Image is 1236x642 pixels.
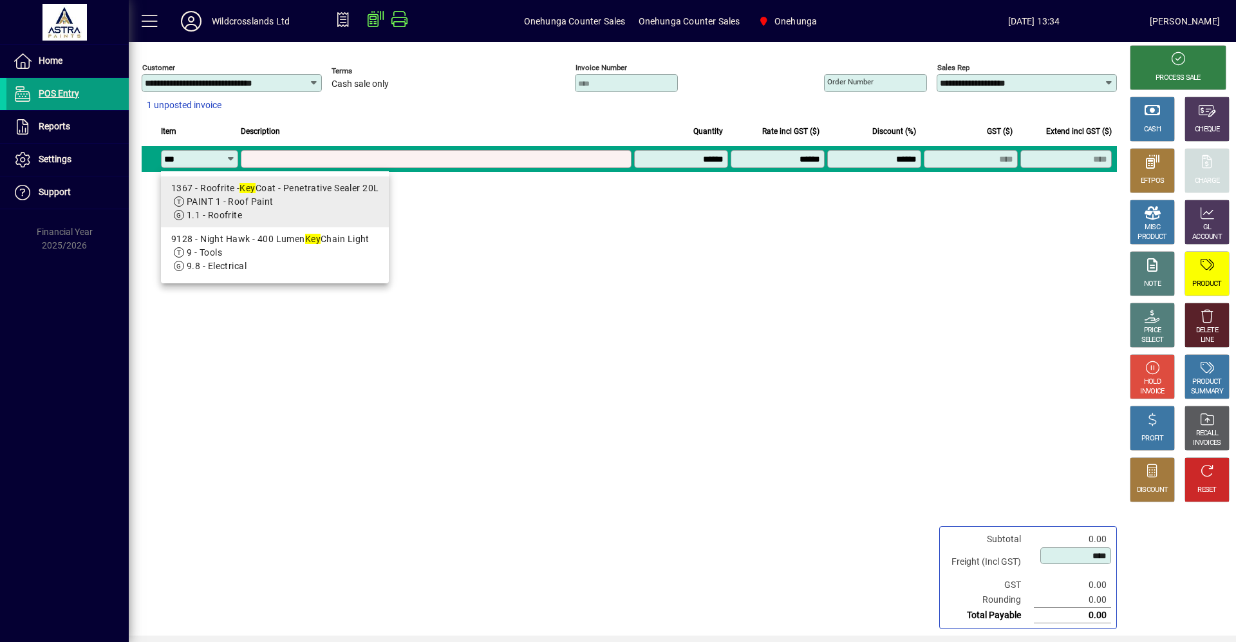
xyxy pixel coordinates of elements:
span: 1 unposted invoice [147,99,221,112]
div: 1367 - Roofrite - Coat - Penetrative Sealer 20L [171,182,379,195]
div: EFTPOS [1141,176,1165,186]
div: NOTE [1144,279,1161,289]
div: CHARGE [1195,176,1220,186]
span: Settings [39,154,71,164]
div: LINE [1201,335,1213,345]
span: Discount (%) [872,124,916,138]
mat-label: Order number [827,77,874,86]
span: 9.8 - Electrical [187,261,247,271]
span: PAINT 1 - Roof Paint [187,196,274,207]
mat-label: Invoice number [576,63,627,72]
div: 9128 - Night Hawk - 400 Lumen Chain Light [171,232,379,246]
a: Reports [6,111,129,143]
div: MISC [1145,223,1160,232]
div: DISCOUNT [1137,486,1168,495]
div: SUMMARY [1191,387,1223,397]
div: GL [1203,223,1212,232]
span: Terms [332,67,409,75]
div: RECALL [1196,429,1219,439]
div: Wildcrosslands Ltd [212,11,290,32]
span: 9 - Tools [187,247,222,258]
em: Key [239,183,255,193]
span: Reports [39,121,70,131]
div: PRODUCT [1138,232,1166,242]
mat-label: Sales rep [937,63,969,72]
div: SELECT [1141,335,1164,345]
a: Support [6,176,129,209]
td: 0.00 [1034,592,1111,608]
mat-option: 1367 - Roofrite - Key Coat - Penetrative Sealer 20L [161,176,389,227]
div: ACCOUNT [1192,232,1222,242]
span: Onehunga Counter Sales [639,11,740,32]
span: Onehunga Counter Sales [524,11,626,32]
div: INVOICES [1193,439,1221,448]
td: Freight (Incl GST) [945,547,1034,578]
td: 0.00 [1034,608,1111,623]
td: Rounding [945,592,1034,608]
button: 1 unposted invoice [142,94,227,117]
span: Rate incl GST ($) [762,124,819,138]
div: PROCESS SALE [1156,73,1201,83]
mat-option: 9128 - Night Hawk - 400 LumenKey Chain Light [161,227,389,278]
span: Onehunga [753,10,822,33]
td: Total Payable [945,608,1034,623]
div: PROFIT [1141,434,1163,444]
span: Description [241,124,280,138]
span: POS Entry [39,88,79,99]
mat-label: Customer [142,63,175,72]
div: PRODUCT [1192,279,1221,289]
a: Settings [6,144,129,176]
span: Quantity [693,124,723,138]
span: Home [39,55,62,66]
span: Cash sale only [332,79,389,90]
span: Item [161,124,176,138]
span: GST ($) [987,124,1013,138]
span: [DATE] 13:34 [918,11,1149,32]
td: Subtotal [945,532,1034,547]
div: PRODUCT [1192,377,1221,387]
div: INVOICE [1140,387,1164,397]
span: Extend incl GST ($) [1046,124,1112,138]
div: HOLD [1144,377,1161,387]
button: Profile [171,10,212,33]
div: RESET [1197,486,1217,495]
td: GST [945,578,1034,592]
span: Support [39,187,71,197]
div: DELETE [1196,326,1218,335]
div: PRICE [1144,326,1161,335]
div: [PERSON_NAME] [1150,11,1220,32]
span: 1.1 - Roofrite [187,210,242,220]
a: Home [6,45,129,77]
td: 0.00 [1034,532,1111,547]
td: 0.00 [1034,578,1111,592]
span: Onehunga [774,11,817,32]
div: CASH [1144,125,1161,135]
em: Key [305,234,321,244]
div: CHEQUE [1195,125,1219,135]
